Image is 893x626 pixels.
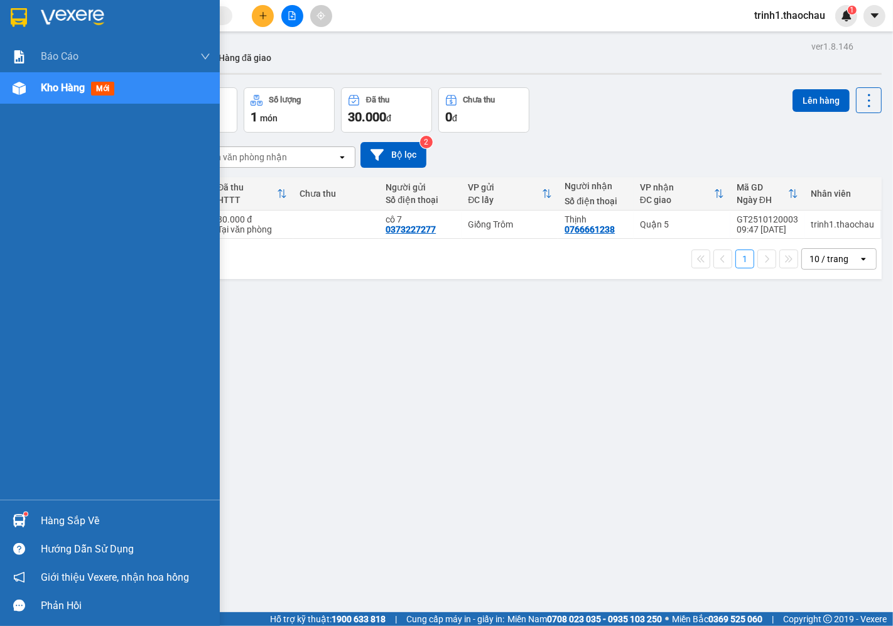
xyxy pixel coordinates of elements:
span: Miền Bắc [672,612,762,626]
div: trinh1.thaochau [811,219,874,229]
span: aim [317,11,325,20]
div: Người nhận [565,181,627,191]
div: Quận 5 [640,219,724,229]
span: LEO [97,28,116,40]
div: Người gửi [386,182,455,192]
div: Chưa thu [300,189,373,199]
span: 0362616544 [97,41,154,53]
span: message [13,600,25,612]
div: 30.000 đ [217,214,287,224]
svg: open [858,254,869,264]
span: món [260,113,278,123]
span: mới [91,82,114,96]
button: plus [252,5,274,27]
div: VP nhận [640,182,714,192]
sup: 1 [848,6,857,14]
svg: open [337,152,347,162]
span: Giới thiệu Vexere, nhận hoa hồng [41,569,189,585]
button: Số lượng1món [244,87,335,133]
div: ver 1.8.146 [811,40,853,53]
div: Hướng dẫn sử dụng [41,540,210,559]
span: 1 [180,86,187,100]
div: 0766661238 [565,224,615,234]
th: Toggle SortBy [634,177,730,211]
th: Toggle SortBy [211,177,293,211]
div: Chọn văn phòng nhận [200,151,287,163]
button: file-add [281,5,303,27]
span: 30.000 [348,109,386,124]
span: question-circle [13,543,25,555]
button: Đã thu30.000đ [341,87,432,133]
div: Mã GD [737,182,788,192]
span: ⚪️ [665,617,669,622]
div: Hàng sắp về [41,512,210,530]
span: Miền Nam [507,612,662,626]
sup: 2 [420,136,433,148]
span: 1 - Khác (THUỐC) [5,87,83,99]
img: logo-vxr [11,8,27,27]
button: Bộ lọc [360,142,426,168]
strong: 1900 633 818 [332,614,386,624]
button: caret-down [863,5,885,27]
span: down [200,52,210,62]
span: file-add [288,11,296,20]
td: CC: [96,63,187,80]
img: warehouse-icon [13,514,26,527]
sup: 1 [24,512,28,516]
div: Đã thu [366,96,389,104]
span: 0 [112,66,118,78]
div: VP gửi [468,182,542,192]
th: Toggle SortBy [462,177,558,211]
div: Đã thu [217,182,277,192]
button: Lên hàng [793,89,850,112]
span: 0976064879 [5,41,62,53]
div: Ngày ĐH [737,195,788,205]
div: 0373227277 [386,224,436,234]
p: Nhận: [97,14,187,26]
span: Cung cấp máy in - giấy in: [406,612,504,626]
span: Giồng Trôm [35,14,88,26]
span: Hỗ trợ kỹ thuật: [270,612,386,626]
strong: 0708 023 035 - 0935 103 250 [547,614,662,624]
img: warehouse-icon [13,82,26,95]
span: đ [386,113,391,123]
p: Gửi từ: [5,14,95,26]
div: 10 / trang [809,253,848,265]
div: 09:47 [DATE] [737,224,798,234]
div: Số điện thoại [565,196,627,206]
button: Hàng đã giao [208,43,281,73]
span: 1 [850,6,854,14]
span: copyright [823,615,832,623]
div: Số điện thoại [386,195,455,205]
span: caret-down [869,10,880,21]
span: đ [452,113,457,123]
td: CR: [4,63,97,80]
img: solution-icon [13,50,26,63]
th: Toggle SortBy [730,177,804,211]
div: cô 7 [386,214,455,224]
span: notification [13,571,25,583]
span: 20.000 [20,66,51,78]
span: | [772,612,774,626]
div: Số lượng [269,96,301,104]
div: Phản hồi [41,596,210,615]
span: plus [259,11,268,20]
button: 1 [735,250,754,268]
span: Báo cáo [41,48,78,64]
span: Quận 5 [124,14,156,26]
span: 1 [251,109,257,124]
div: Chưa thu [463,96,495,104]
button: aim [310,5,332,27]
span: | [395,612,397,626]
div: ĐC giao [640,195,714,205]
span: SL: [165,87,180,99]
div: ĐC lấy [468,195,542,205]
span: 0 [445,109,452,124]
div: HTTT [217,195,277,205]
div: Tại văn phòng [217,224,287,234]
span: QUYÊN [5,28,37,40]
span: trinh1.thaochau [744,8,835,23]
div: GT2510120003 [737,214,798,224]
strong: 0369 525 060 [708,614,762,624]
div: Nhân viên [811,189,874,199]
